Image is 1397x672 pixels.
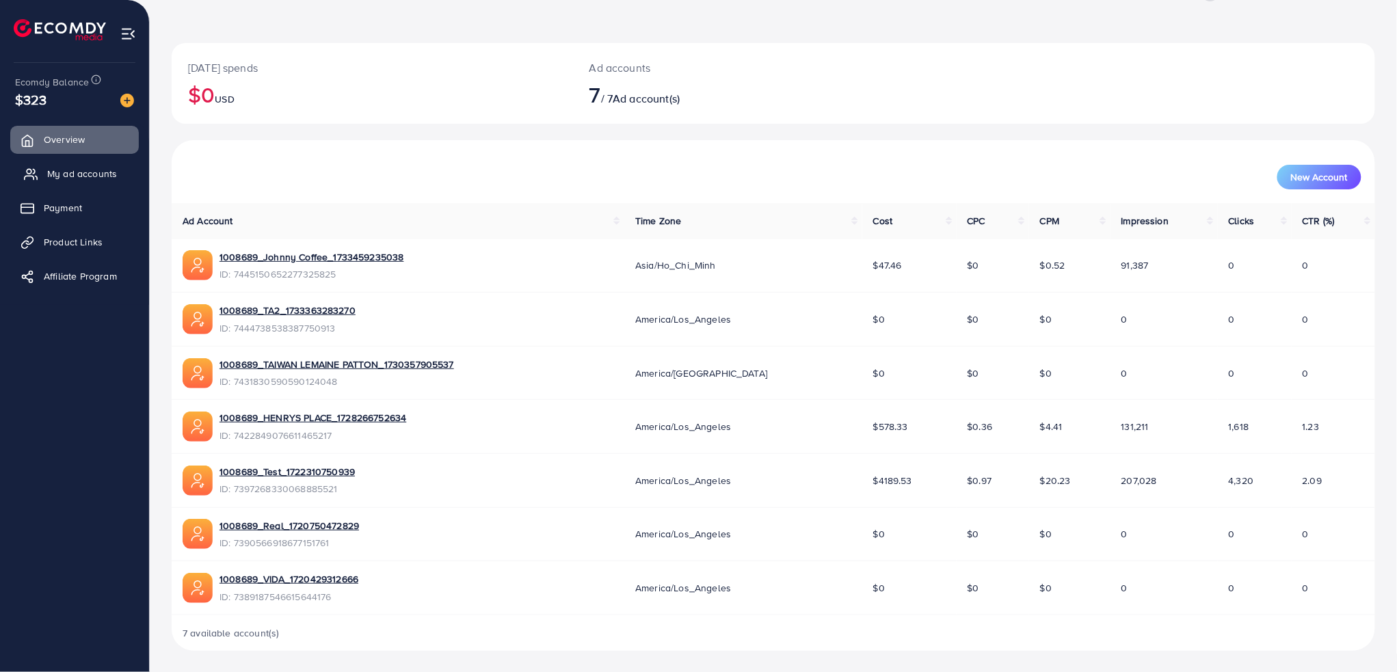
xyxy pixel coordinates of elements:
img: menu [120,26,136,42]
span: America/Los_Angeles [635,581,731,595]
span: 0 [1229,527,1235,541]
span: 1,618 [1229,420,1249,433]
img: image [120,94,134,107]
span: 0 [1121,581,1128,595]
span: New Account [1291,172,1348,182]
a: 1008689_TAIWAN LEMAINE PATTON_1730357905537 [219,358,454,371]
span: $0 [968,581,979,595]
span: ID: 7422849076611465217 [219,429,406,442]
img: ic-ads-acc.e4c84228.svg [183,466,213,496]
span: Ad account(s) [613,91,680,106]
span: 0 [1229,258,1235,272]
span: ID: 7390566918677151761 [219,536,359,550]
a: Affiliate Program [10,263,139,290]
span: Impression [1121,214,1169,228]
span: 207,028 [1121,474,1157,487]
a: 1008689_TA2_1733363283270 [219,304,356,317]
span: America/Los_Angeles [635,420,731,433]
span: $4189.53 [873,474,912,487]
span: Affiliate Program [44,269,117,283]
span: ID: 7389187546615644176 [219,590,358,604]
span: USD [215,92,234,106]
span: 131,211 [1121,420,1149,433]
span: $0 [1040,312,1052,326]
span: Overview [44,133,85,146]
span: Payment [44,201,82,215]
span: 0 [1121,527,1128,541]
span: 0 [1121,366,1128,380]
span: $0 [1040,527,1052,541]
span: America/Los_Angeles [635,312,731,326]
a: 1008689_Test_1722310750939 [219,465,355,479]
span: 7 available account(s) [183,626,280,640]
span: $323 [15,90,47,109]
span: Time Zone [635,214,681,228]
span: CTR (%) [1303,214,1335,228]
img: ic-ads-acc.e4c84228.svg [183,358,213,388]
span: $0 [968,258,979,272]
span: $0 [873,366,885,380]
span: ID: 7431830590590124048 [219,375,454,388]
img: ic-ads-acc.e4c84228.svg [183,304,213,334]
p: Ad accounts [589,59,857,76]
span: 7 [589,79,601,110]
img: ic-ads-acc.e4c84228.svg [183,519,213,549]
a: Payment [10,194,139,221]
span: 0 [1303,312,1309,326]
span: 1.23 [1303,420,1320,433]
img: logo [14,19,106,40]
span: America/Los_Angeles [635,527,731,541]
a: 1008689_Real_1720750472829 [219,519,359,533]
img: ic-ads-acc.e4c84228.svg [183,412,213,442]
span: $0 [1040,581,1052,595]
img: ic-ads-acc.e4c84228.svg [183,573,213,603]
span: 2.09 [1303,474,1322,487]
span: $0 [873,527,885,541]
span: CPC [968,214,985,228]
span: 0 [1303,366,1309,380]
span: Cost [873,214,893,228]
span: $4.41 [1040,420,1063,433]
span: $0 [968,527,979,541]
span: $0 [873,581,885,595]
span: Clicks [1229,214,1255,228]
span: Product Links [44,235,103,249]
p: [DATE] spends [188,59,557,76]
span: ID: 7397268330068885521 [219,482,355,496]
span: ID: 7445150652277325825 [219,267,404,281]
span: 0 [1229,312,1235,326]
span: My ad accounts [47,167,117,180]
span: Asia/Ho_Chi_Minh [635,258,716,272]
span: Ecomdy Balance [15,75,89,89]
span: $0 [1040,366,1052,380]
span: ID: 7444738538387750913 [219,321,356,335]
a: 1008689_VIDA_1720429312666 [219,572,358,586]
img: ic-ads-acc.e4c84228.svg [183,250,213,280]
span: 0 [1229,366,1235,380]
span: 0 [1121,312,1128,326]
span: 0 [1303,258,1309,272]
h2: $0 [188,81,557,107]
span: Ad Account [183,214,233,228]
a: My ad accounts [10,160,139,187]
span: 4,320 [1229,474,1254,487]
span: CPM [1040,214,1059,228]
span: 0 [1229,581,1235,595]
a: 1008689_Johnny Coffee_1733459235038 [219,250,404,264]
span: America/Los_Angeles [635,474,731,487]
span: 0 [1303,527,1309,541]
span: $578.33 [873,420,908,433]
a: Overview [10,126,139,153]
button: New Account [1277,165,1361,189]
h2: / 7 [589,81,857,107]
span: $47.46 [873,258,902,272]
a: 1008689_HENRYS PLACE_1728266752634 [219,411,406,425]
span: America/[GEOGRAPHIC_DATA] [635,366,767,380]
span: $0 [968,312,979,326]
span: $0 [873,312,885,326]
span: 91,387 [1121,258,1149,272]
span: $0.36 [968,420,993,433]
a: Product Links [10,228,139,256]
span: $0 [968,366,979,380]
